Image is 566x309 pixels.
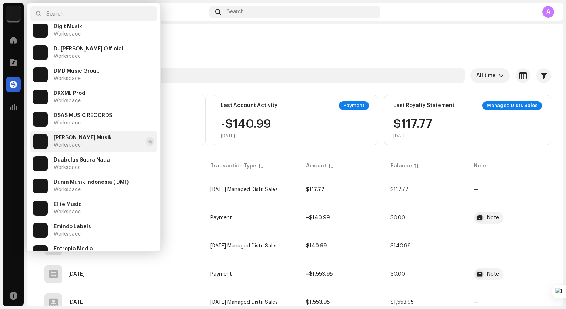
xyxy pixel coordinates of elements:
[33,112,48,127] img: de0d2825-999c-4937-b35a-9adca56ee094
[393,133,432,139] div: [DATE]
[210,272,232,277] span: Payment
[33,201,48,216] img: de0d2825-999c-4937-b35a-9adca56ee094
[54,231,81,237] span: Workspace
[306,243,327,249] strong: $140.99
[474,268,545,280] span: Euphoria Autopay - 202507
[390,243,411,249] span: $140.99
[476,68,499,83] span: All time
[221,133,271,139] div: [DATE]
[306,187,324,192] strong: $117.77
[33,90,48,104] img: de0d2825-999c-4937-b35a-9adca56ee094
[54,187,81,193] span: Workspace
[390,215,405,220] span: $0.00
[474,212,545,224] span: Euphoria Autopay - 202508
[54,53,81,59] span: Workspace
[33,223,48,238] img: de0d2825-999c-4937-b35a-9adca56ee094
[54,179,129,185] span: Dunia Musik Indonesia ( DMI )
[210,215,232,220] span: Payment
[210,243,278,249] span: Aug 2025 Managed Distr. Sales
[390,162,412,170] div: Balance
[393,103,455,109] div: Last Royalty Statement
[54,202,82,207] span: Elite Music
[54,46,123,52] span: DJ Mahesa Official
[474,187,479,192] re-a-table-badge: —
[33,179,48,193] img: de0d2825-999c-4937-b35a-9adca56ee094
[542,6,554,18] div: A
[54,76,81,82] span: Workspace
[474,300,479,305] re-a-table-badge: —
[54,224,91,230] span: Emindo Labels
[54,90,85,96] span: DRXML Prod
[54,209,81,215] span: Workspace
[306,162,326,170] div: Amount
[487,215,499,220] div: Note
[339,101,369,110] div: Payment
[306,272,333,277] strong: –$1,553.95
[487,272,499,277] div: Note
[68,300,85,305] div: Aug 7, 2025
[221,103,277,109] div: Last Account Activity
[54,98,81,104] span: Workspace
[306,300,330,305] strong: $1,553.95
[33,23,48,38] img: de0d2825-999c-4937-b35a-9adca56ee094
[33,134,48,149] img: de0d2825-999c-4937-b35a-9adca56ee094
[474,243,479,249] re-a-table-badge: —
[227,9,244,15] span: Search
[6,6,21,21] img: de0d2825-999c-4937-b35a-9adca56ee094
[54,113,112,119] span: DSAS MUSIC RECORDS
[306,215,330,220] strong: –$140.99
[210,187,278,192] span: Sep 2025 Managed Distr. Sales
[390,187,409,192] span: $117.77
[482,101,542,110] div: Managed Distr. Sales
[33,245,48,260] img: de0d2825-999c-4937-b35a-9adca56ee094
[68,272,85,277] div: Aug 8, 2025
[54,68,100,74] span: DMD Music Group
[390,272,405,277] span: $0.00
[54,142,81,148] span: Workspace
[210,300,278,305] span: Jul 2025 Managed Distr. Sales
[54,135,112,141] span: Duabelas Musik
[54,31,81,37] span: Workspace
[33,45,48,60] img: de0d2825-999c-4937-b35a-9adca56ee094
[54,24,82,30] span: Digit Musik
[54,165,81,170] span: Workspace
[33,67,48,82] img: de0d2825-999c-4937-b35a-9adca56ee094
[210,162,256,170] div: Transaction Type
[54,120,81,126] span: Workspace
[30,6,157,21] input: Search
[39,68,465,83] input: Search by External ID
[54,246,93,252] span: Entropia Media
[54,157,110,163] span: Duabelas Suara Nada
[390,300,414,305] span: $1,553.95
[499,68,504,83] div: dropdown trigger
[33,156,48,171] img: de0d2825-999c-4937-b35a-9adca56ee094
